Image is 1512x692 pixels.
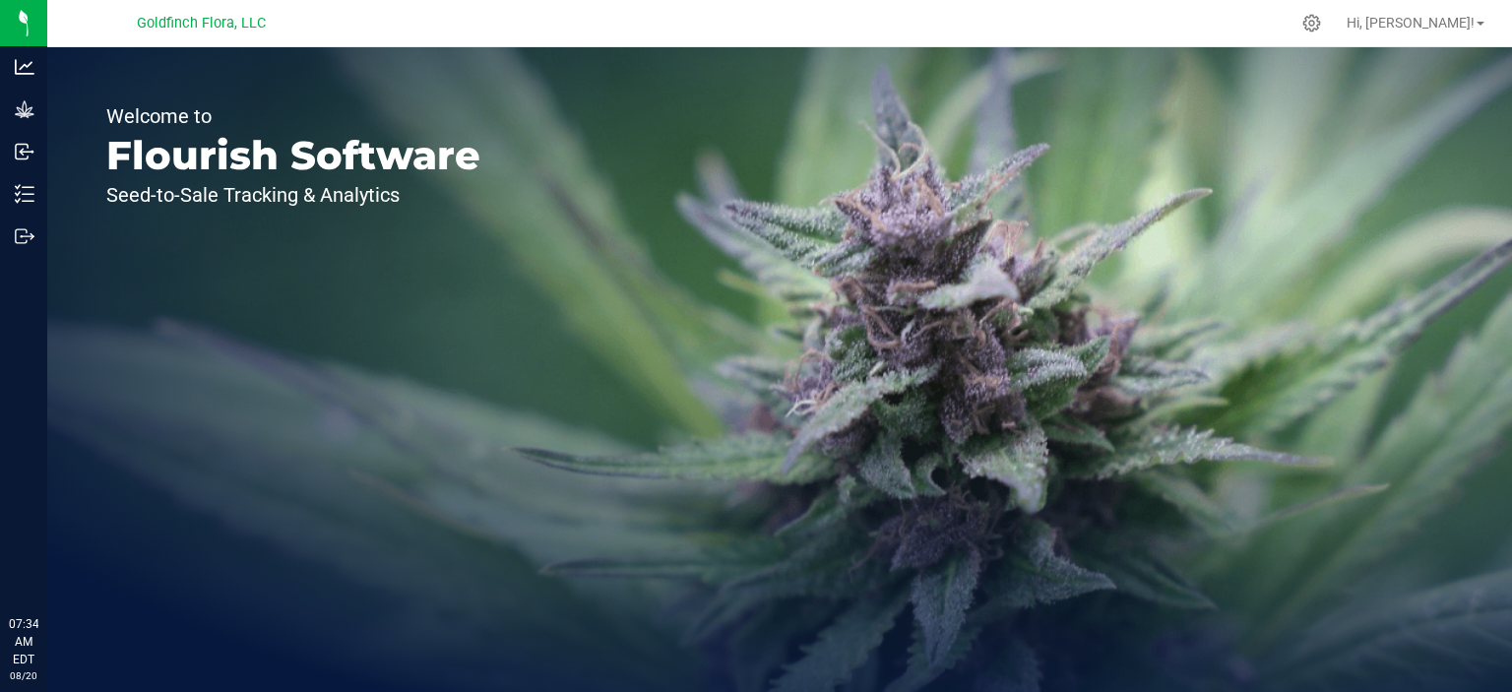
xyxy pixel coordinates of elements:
[15,99,34,119] inline-svg: Grow
[106,136,480,175] p: Flourish Software
[15,57,34,77] inline-svg: Analytics
[15,184,34,204] inline-svg: Inventory
[15,226,34,246] inline-svg: Outbound
[1299,14,1324,32] div: Manage settings
[1347,15,1475,31] span: Hi, [PERSON_NAME]!
[9,668,38,683] p: 08/20
[137,15,266,31] span: Goldfinch Flora, LLC
[106,106,480,126] p: Welcome to
[9,615,38,668] p: 07:34 AM EDT
[15,142,34,161] inline-svg: Inbound
[106,185,480,205] p: Seed-to-Sale Tracking & Analytics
